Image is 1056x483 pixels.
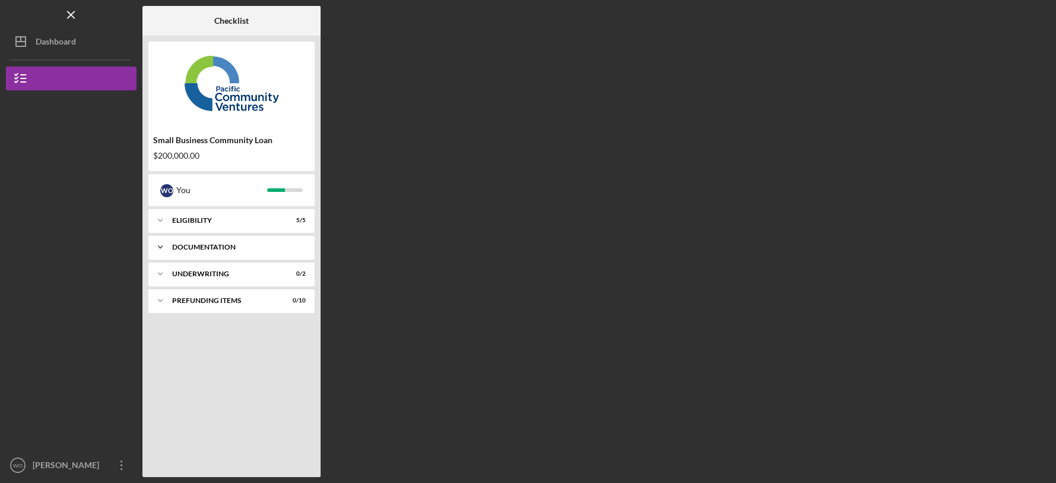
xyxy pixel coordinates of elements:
img: Product logo [148,48,315,119]
div: 5 / 5 [284,217,306,224]
text: WO [13,462,23,469]
div: Underwriting [172,270,276,277]
div: You [176,180,267,200]
div: Documentation [172,244,300,251]
div: Prefunding Items [172,297,276,304]
b: Checklist [214,16,249,26]
div: Eligibility [172,217,276,224]
div: W O [160,184,173,197]
div: Small Business Community Loan [153,135,310,145]
button: WO[PERSON_NAME] [6,453,137,477]
button: Dashboard [6,30,137,53]
div: 0 / 10 [284,297,306,304]
div: Dashboard [36,30,76,56]
div: $200,000.00 [153,151,310,160]
div: [PERSON_NAME] [30,453,107,480]
div: 0 / 2 [284,270,306,277]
